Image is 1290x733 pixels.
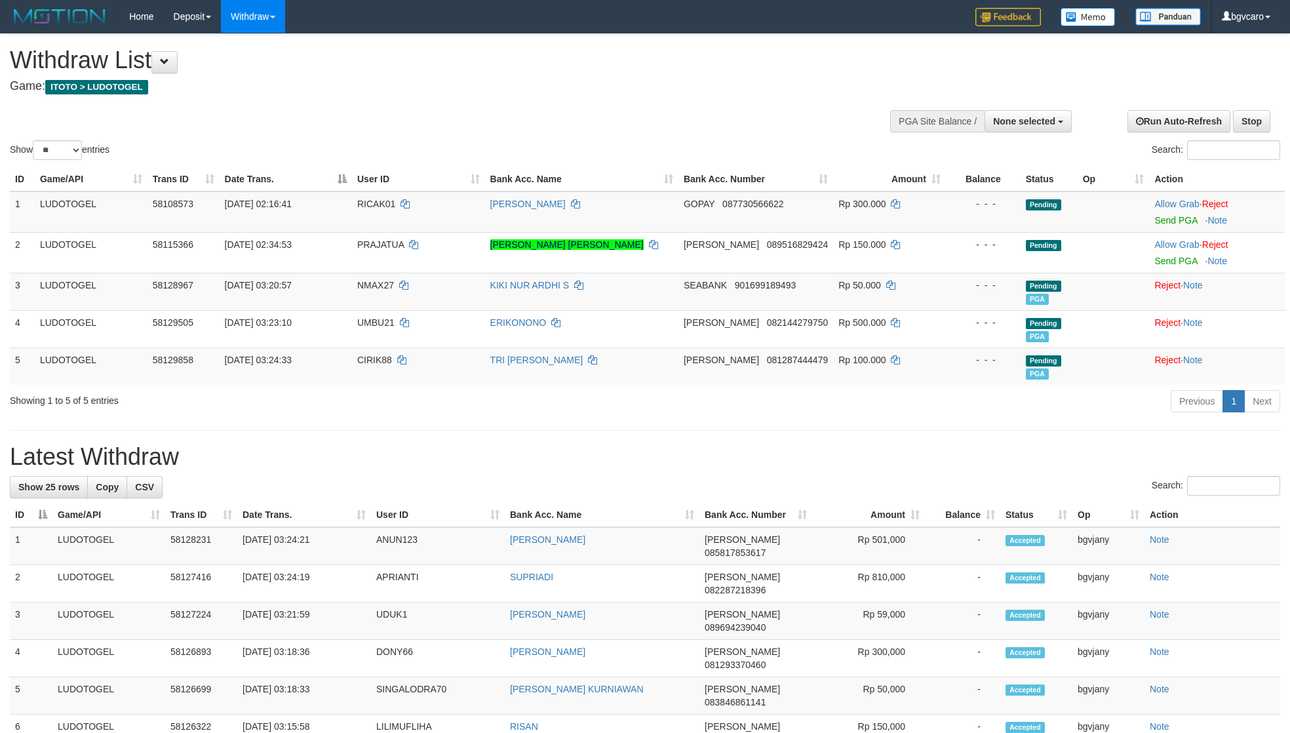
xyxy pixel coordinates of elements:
[925,527,1000,565] td: -
[1202,199,1228,209] a: Reject
[705,684,780,694] span: [PERSON_NAME]
[1152,476,1280,496] label: Search:
[1150,646,1169,657] a: Note
[510,572,553,582] a: SUPRIADI
[1026,294,1049,305] span: Marked by bgvjany
[705,721,780,732] span: [PERSON_NAME]
[371,603,505,640] td: UDUK1
[1072,565,1144,603] td: bgvjany
[705,622,766,633] span: Copy 089694239040 to clipboard
[165,640,237,677] td: 58126893
[352,167,485,191] th: User ID: activate to sort column ascending
[490,239,644,250] a: [PERSON_NAME] [PERSON_NAME]
[925,503,1000,527] th: Balance: activate to sort column ascending
[1149,232,1285,273] td: ·
[1061,8,1116,26] img: Button%20Memo.svg
[705,609,780,620] span: [PERSON_NAME]
[10,677,52,715] td: 5
[1152,140,1280,160] label: Search:
[838,355,886,365] span: Rp 100.000
[1154,239,1202,250] span: ·
[684,280,727,290] span: SEABANK
[165,503,237,527] th: Trans ID: activate to sort column ascending
[767,317,828,328] span: Copy 082144279750 to clipboard
[1026,199,1061,210] span: Pending
[153,355,193,365] span: 58129858
[1154,256,1197,266] a: Send PGA
[1222,390,1245,412] a: 1
[767,355,828,365] span: Copy 081287444479 to clipboard
[1026,240,1061,251] span: Pending
[237,640,371,677] td: [DATE] 03:18:36
[35,167,147,191] th: Game/API: activate to sort column ascending
[225,355,292,365] span: [DATE] 03:24:33
[925,677,1000,715] td: -
[684,317,759,328] span: [PERSON_NAME]
[10,140,109,160] label: Show entries
[357,317,395,328] span: UMBU21
[1072,603,1144,640] td: bgvjany
[838,199,886,209] span: Rp 300.000
[490,199,566,209] a: [PERSON_NAME]
[1149,310,1285,347] td: ·
[10,167,35,191] th: ID
[510,646,585,657] a: [PERSON_NAME]
[10,476,88,498] a: Show 25 rows
[371,677,505,715] td: SINGALODRA70
[165,527,237,565] td: 58128231
[1183,280,1203,290] a: Note
[684,199,714,209] span: GOPAY
[838,239,886,250] span: Rp 150.000
[705,697,766,707] span: Copy 083846861141 to clipboard
[705,585,766,595] span: Copy 082287218396 to clipboard
[812,565,925,603] td: Rp 810,000
[812,677,925,715] td: Rp 50,000
[371,503,505,527] th: User ID: activate to sort column ascending
[1207,215,1227,226] a: Note
[96,482,119,492] span: Copy
[705,534,780,545] span: [PERSON_NAME]
[951,353,1015,366] div: - - -
[10,232,35,273] td: 2
[1154,355,1181,365] a: Reject
[678,167,833,191] th: Bank Acc. Number: activate to sort column ascending
[371,640,505,677] td: DONY66
[10,347,35,385] td: 5
[1149,347,1285,385] td: ·
[1150,684,1169,694] a: Note
[812,603,925,640] td: Rp 59,000
[33,140,82,160] select: Showentries
[35,273,147,310] td: LUDOTOGEL
[993,116,1055,127] span: None selected
[135,482,154,492] span: CSV
[153,239,193,250] span: 58115366
[1006,572,1045,584] span: Accepted
[10,503,52,527] th: ID: activate to sort column descending
[10,389,528,407] div: Showing 1 to 5 of 5 entries
[1233,110,1270,132] a: Stop
[985,110,1072,132] button: None selected
[35,310,147,347] td: LUDOTOGEL
[1026,368,1049,380] span: Marked by bgvjany
[510,684,644,694] a: [PERSON_NAME] KURNIAWAN
[1154,199,1202,209] span: ·
[812,640,925,677] td: Rp 300,000
[237,603,371,640] td: [DATE] 03:21:59
[1078,167,1150,191] th: Op: activate to sort column ascending
[485,167,678,191] th: Bank Acc. Name: activate to sort column ascending
[237,565,371,603] td: [DATE] 03:24:19
[1150,534,1169,545] a: Note
[1006,610,1045,621] span: Accepted
[510,609,585,620] a: [PERSON_NAME]
[10,444,1280,470] h1: Latest Withdraw
[52,603,165,640] td: LUDOTOGEL
[87,476,127,498] a: Copy
[1183,355,1203,365] a: Note
[237,677,371,715] td: [DATE] 03:18:33
[357,280,394,290] span: NMAX27
[684,355,759,365] span: [PERSON_NAME]
[225,317,292,328] span: [DATE] 03:23:10
[1072,503,1144,527] th: Op: activate to sort column ascending
[1154,317,1181,328] a: Reject
[10,310,35,347] td: 4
